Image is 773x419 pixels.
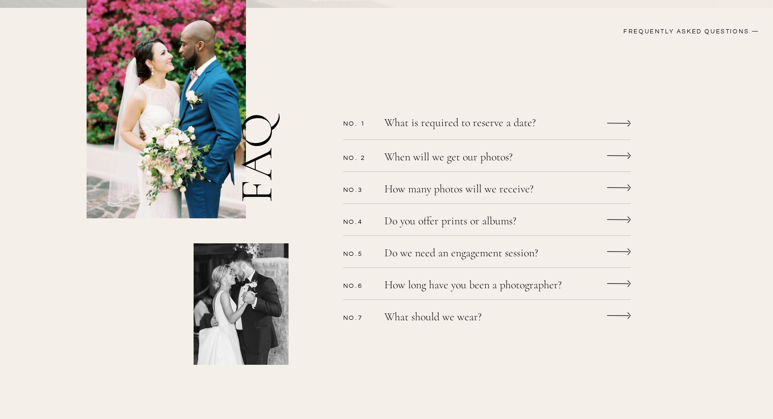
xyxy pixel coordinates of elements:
p: No.3 [343,186,373,193]
a: When will we get our photos? [384,152,565,165]
p: No. 1 [343,120,373,127]
p: No.6 [343,282,373,289]
a: Do you offer prints or albums? [384,216,565,229]
h3: FREQUENTLY ASKED QUESTIONS — [557,27,760,38]
p: No.5 [343,250,373,257]
h2: FAQ [233,33,290,203]
a: How long have you been a photographer? [384,279,597,293]
p: No.7 [343,314,373,321]
a: What should we wear? [384,311,565,325]
a: How many photos will we receive? [384,184,565,197]
p: No.4 [343,218,373,225]
a: Do we need an engagement session? [384,248,565,261]
p: No. 2 [343,154,373,161]
a: What is required to reserve a date? [384,117,565,131]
